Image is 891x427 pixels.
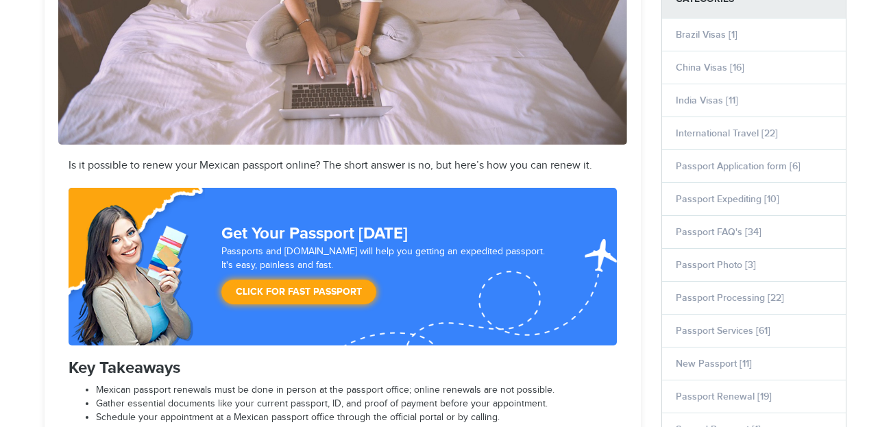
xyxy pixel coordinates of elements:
[676,325,770,337] a: Passport Services [61]
[676,226,761,238] a: Passport FAQ's [34]
[676,95,738,106] a: India Visas [11]
[96,412,500,423] span: Schedule your appointment at a Mexican passport office through the official portal or by calling.
[69,158,617,174] p: Is it possible to renew your Mexican passport online? The short answer is no, but here’s how you ...
[676,62,744,73] a: China Visas [16]
[216,245,558,311] div: Passports and [DOMAIN_NAME] will help you getting an expedited passport. It's easy, painless and ...
[69,358,180,378] span: Key Takeaways
[96,385,554,395] span: Mexican passport renewals must be done in person at the passport office; online renewals are not ...
[676,127,778,139] a: International Travel [22]
[676,391,772,402] a: Passport Renewal [19]
[676,160,801,172] a: Passport Application form [6]
[676,292,784,304] a: Passport Processing [22]
[676,193,779,205] a: Passport Expediting [10]
[221,280,376,304] a: Click for Fast Passport
[676,259,756,271] a: Passport Photo [3]
[676,29,737,40] a: Brazil Visas [1]
[676,358,752,369] a: New Passport [11]
[96,398,548,409] span: Gather essential documents like your current passport, ID, and proof of payment before your appoi...
[221,223,408,243] strong: Get Your Passport [DATE]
